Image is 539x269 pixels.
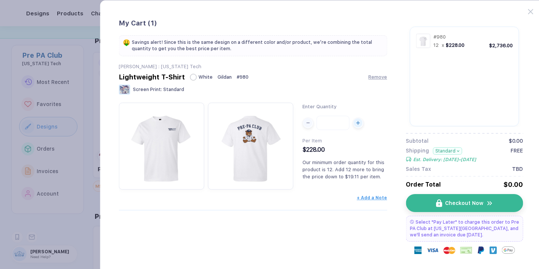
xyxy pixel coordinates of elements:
div: $2,736.00 [489,43,513,48]
span: FREE [511,148,523,162]
div: My Cart ( 1 ) [119,19,387,28]
img: icon [436,199,442,207]
span: Enter Quantity [302,104,337,109]
span: 🤑 [123,39,130,46]
span: 12 [433,42,439,48]
span: # 980 [237,74,249,80]
span: # 980 [433,34,446,40]
button: + Add a Note [357,195,387,200]
button: Standard [433,147,462,155]
img: ed4aef10-f8a6-4f3a-8616-ef289e00e8cc_nt_back_1746156675067.jpg [211,106,289,184]
img: visa [426,244,438,256]
img: pay later [410,220,414,224]
span: Order Total [406,181,441,188]
span: Sales Tax [406,166,431,172]
span: Subtotal [406,138,429,144]
span: Screen Print : [133,87,162,92]
img: express [414,247,421,254]
span: Savings alert! Since this is the same design on a different color and/or product, we’re combining... [132,39,383,52]
span: Our minimum order quantity for this product is 12. Add 12 more to bring the price down to $19.11 ... [302,160,384,179]
span: Checkout Now [445,200,483,206]
span: Per Item [302,138,322,143]
span: Gildan [217,74,232,80]
button: Remove [368,74,387,80]
span: $228.00 [446,42,465,48]
img: ed4aef10-f8a6-4f3a-8616-ef289e00e8cc_nt_front_1746156675065.jpg [122,106,200,184]
img: cheque [460,247,472,254]
img: icon [486,200,493,207]
div: $0.00 [509,138,523,144]
div: [PERSON_NAME] : [US_STATE] Tech [119,64,387,69]
img: Screen Print [119,85,130,94]
img: master-card [443,244,455,256]
div: $0.00 [503,181,523,188]
span: Shipping [406,148,429,155]
button: iconCheckout Nowicon [406,194,523,212]
span: Est. Delivery: [DATE]–[DATE] [413,157,476,162]
div: Select "Pay Later" to charge this order to Pre PA Club at [US_STATE][GEOGRAPHIC_DATA], and we'll ... [406,216,523,242]
span: White [198,74,213,80]
span: TBD [512,166,523,172]
img: Venmo [489,247,497,254]
img: Paypal [477,247,484,254]
span: $228.00 [302,146,325,153]
span: x [442,42,444,48]
img: ed4aef10-f8a6-4f3a-8616-ef289e00e8cc_nt_front_1746156675065.jpg [418,35,429,46]
span: Standard [163,87,184,92]
div: Lightweight T-Shirt [119,73,185,81]
img: GPay [502,244,515,257]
